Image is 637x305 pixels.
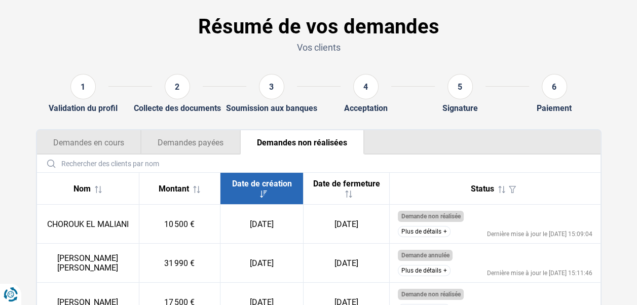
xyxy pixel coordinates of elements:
td: 31 990 € [139,244,220,283]
input: Rechercher des clients par nom [41,155,596,172]
td: [DATE] [304,205,390,244]
td: [DATE] [304,244,390,283]
button: Demandes payées [141,130,240,155]
div: Paiement [537,103,572,113]
div: 2 [165,74,190,99]
span: Nom [73,184,91,194]
button: Plus de détails [398,265,451,276]
div: 1 [70,74,96,99]
button: Demandes non réalisées [240,130,364,155]
div: 4 [353,74,379,99]
span: Montant [159,184,189,194]
h1: Résumé de vos demandes [36,15,602,39]
span: Demande non réalisée [401,291,460,298]
button: Demandes en cours [37,130,141,155]
div: Acceptation [344,103,388,113]
span: Date de fermeture [313,179,380,188]
div: 5 [447,74,473,99]
span: Status [471,184,494,194]
td: CHOROUK EL MALIANI [37,205,139,244]
div: Dernière mise à jour le [DATE] 15:09:04 [487,231,592,237]
span: Date de création [232,179,291,188]
div: Dernière mise à jour le [DATE] 15:11:46 [487,270,592,276]
td: [PERSON_NAME] [PERSON_NAME] [37,244,139,283]
div: Signature [442,103,478,113]
span: Demande non réalisée [401,213,460,220]
div: Soumission aux banques [226,103,317,113]
p: Vos clients [36,41,602,54]
div: Validation du profil [49,103,118,113]
td: [DATE] [220,205,304,244]
button: Plus de détails [398,226,451,237]
div: 6 [542,74,567,99]
span: Demande annulée [401,252,449,259]
td: 10 500 € [139,205,220,244]
div: 3 [259,74,284,99]
td: [DATE] [220,244,304,283]
div: Collecte des documents [134,103,221,113]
